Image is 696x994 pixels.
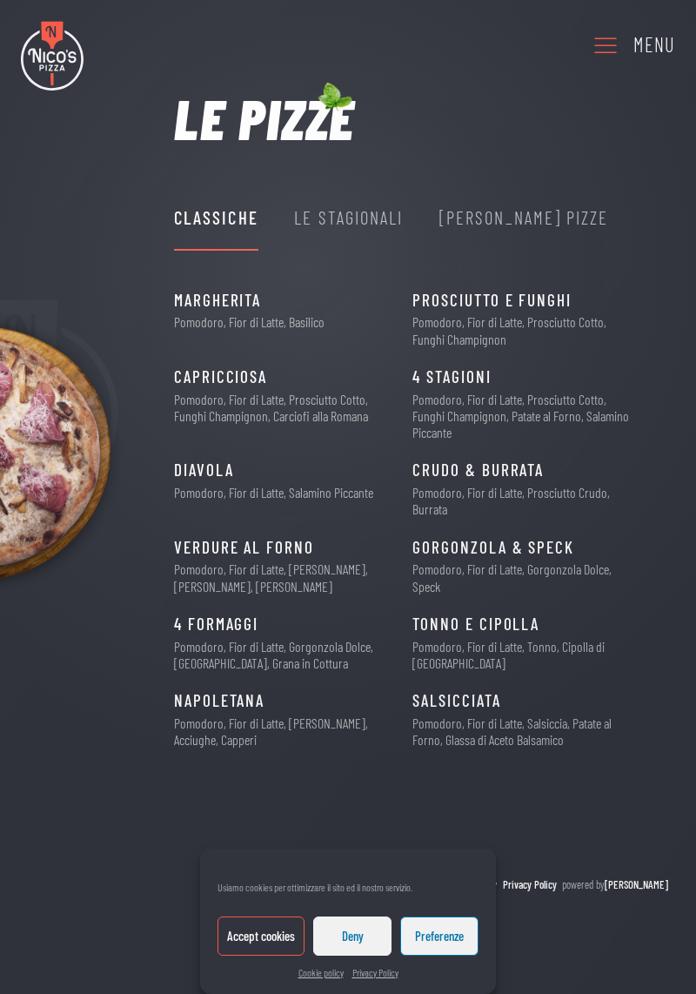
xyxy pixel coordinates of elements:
[412,715,632,748] p: Pomodoro, Fior di Latte, Salsiccia, Patate al Forno, Glassa di Aceto Balsamico
[174,688,264,715] span: Napoletana
[352,964,398,981] a: Privacy Policy
[313,917,391,956] button: Deny
[174,611,258,638] span: 4 Formaggi
[174,203,258,232] div: Classiche
[633,30,675,61] div: Menu
[412,313,632,346] p: Pomodoro, Fior di Latte, Prosciutto Cotto, Funghi Champignon
[503,876,557,893] a: Privacy Policy
[592,21,675,69] a: Menu
[217,917,304,956] button: Accept cookies
[174,364,267,391] span: Capricciosa
[217,879,478,895] div: Usiamo cookies per ottimizzare il sito ed il nostro servizio.
[294,203,403,232] div: Le Stagionali
[562,876,668,893] div: powered by
[412,364,491,391] span: 4 Stagioni
[174,287,261,314] span: Margherita
[412,484,632,517] p: Pomodoro, Fior di Latte, Prosciutto Crudo, Burrata
[174,534,314,561] span: Verdure al Forno
[412,287,571,314] span: Prosciutto e Funghi
[605,877,668,891] a: [PERSON_NAME]
[174,91,355,146] h1: Le pizze
[412,561,632,594] p: Pomodoro, Fior di Latte, Gorgonzola Dolce, Speck
[412,611,539,638] span: Tonno e Cipolla
[412,638,632,671] p: Pomodoro, Fior di Latte, Tonno, Cipolla di [GEOGRAPHIC_DATA]
[439,203,609,232] div: [PERSON_NAME] Pizze
[174,313,325,330] p: Pomodoro, Fior di Latte, Basilico
[400,917,478,956] button: Preferenze
[298,964,344,981] a: Cookie policy
[412,688,500,715] span: Salsicciata
[412,457,544,484] span: CRUDO & BURRATA
[174,484,373,500] p: Pomodoro, Fior di Latte, Salamino Piccante
[412,534,574,561] span: Gorgonzola & Speck
[174,715,393,748] p: Pomodoro, Fior di Latte, [PERSON_NAME], Acciughe, Capperi
[174,457,233,484] span: Diavola
[21,21,84,91] img: Nico's Pizza Logo Colori
[174,391,393,424] p: Pomodoro, Fior di Latte, Prosciutto Cotto, Funghi Champignon, Carciofi alla Romana
[174,561,393,594] p: Pomodoro, Fior di Latte, [PERSON_NAME], [PERSON_NAME], [PERSON_NAME]
[174,638,393,671] p: Pomodoro, Fior di Latte, Gorgonzola Dolce, [GEOGRAPHIC_DATA], Grana in Cottura
[412,391,632,441] p: Pomodoro, Fior di Latte, Prosciutto Cotto, Funghi Champignon, Patate al Forno, Salamino Piccante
